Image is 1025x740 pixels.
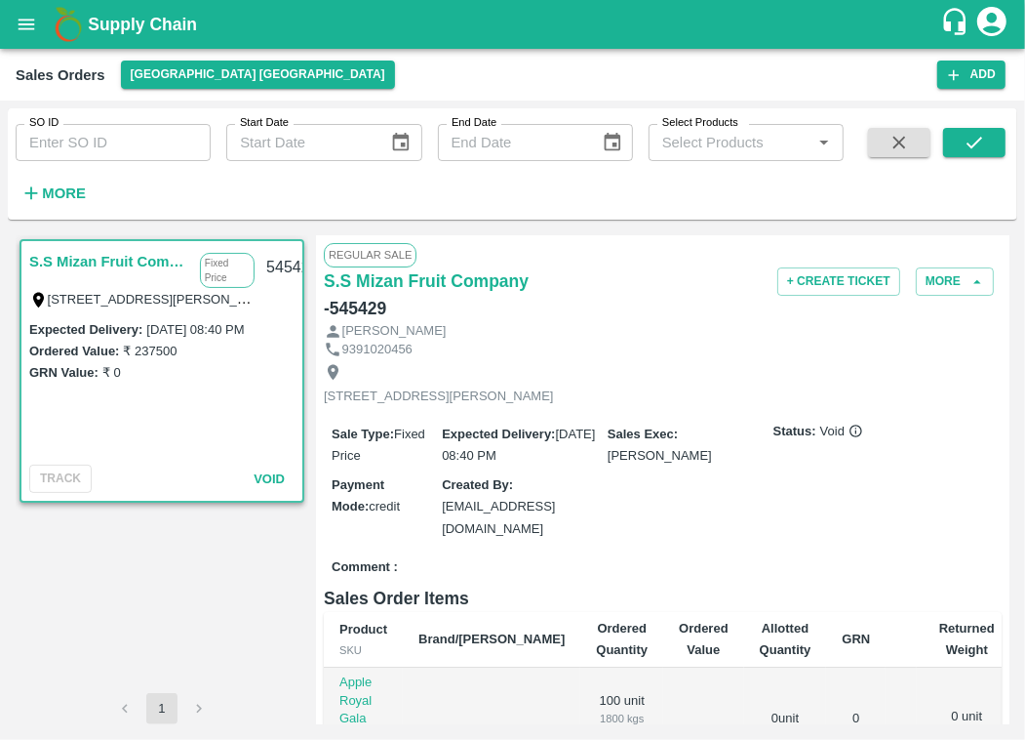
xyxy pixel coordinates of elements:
label: Comment : [332,558,398,577]
label: SO ID [29,115,59,131]
div: account of current user [974,4,1009,45]
label: ₹ 237500 [123,344,177,358]
label: Expected Delivery : [29,322,142,337]
a: Supply Chain [88,11,940,38]
button: page 1 [146,693,177,724]
span: Regular Sale [324,243,416,267]
label: Status: [773,423,816,441]
label: GRN Value: [29,365,99,380]
span: Fixed Price [332,427,425,463]
label: Expected Delivery : [442,427,555,441]
button: Select DC [121,61,395,89]
b: Returned Weight [939,621,995,657]
input: Select Products [654,130,806,155]
button: Open [811,130,837,155]
div: Sales Orders [16,62,105,88]
label: Select Products [662,115,738,131]
button: Add [937,61,1005,89]
span: [DATE] 08:40 PM [442,427,595,463]
b: Brand/[PERSON_NAME] [418,632,565,646]
span: credit [369,499,400,514]
p: [STREET_ADDRESS][PERSON_NAME] [324,388,554,406]
a: S.S Mizan Fruit Company [324,267,529,295]
label: Sale Type : [332,427,394,441]
button: + Create Ticket [777,267,900,296]
label: Start Date [240,115,289,131]
label: [STREET_ADDRESS][PERSON_NAME] [48,291,278,307]
p: Fixed Price [200,253,255,288]
span: Void [820,423,863,441]
strong: More [42,185,86,201]
img: logo [49,5,88,44]
div: SKU [339,641,387,659]
span: [EMAIL_ADDRESS][DOMAIN_NAME] [442,499,555,535]
b: GRN [842,632,870,646]
label: Created By : [442,477,513,492]
span: [PERSON_NAME] [608,448,712,463]
button: More [16,177,91,210]
label: ₹ 0 [102,365,121,380]
input: Enter SO ID [16,124,211,161]
span: Void [254,472,285,486]
input: Start Date [226,124,375,161]
a: S.S Mizan Fruit Company [29,249,190,274]
input: End Date [438,124,586,161]
label: Sales Exec : [608,427,678,441]
div: customer-support [940,7,974,42]
b: Ordered Quantity [596,621,648,657]
nav: pagination navigation [106,693,217,724]
button: Choose date [594,124,631,161]
label: Ordered Value: [29,344,119,358]
label: End Date [452,115,496,131]
h6: - 545429 [324,295,386,322]
b: Product [339,622,387,637]
button: open drawer [4,2,49,47]
button: Choose date [382,124,419,161]
label: Payment Mode : [332,477,384,514]
b: Supply Chain [88,15,197,34]
h6: Sales Order Items [324,585,1002,612]
button: More [916,267,994,296]
p: 9391020456 [342,341,413,359]
div: 545429 [255,245,330,291]
b: Ordered Value [679,621,729,657]
b: Allotted Quantity [760,621,811,657]
p: [PERSON_NAME] [342,322,447,341]
label: [DATE] 08:40 PM [146,322,244,337]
